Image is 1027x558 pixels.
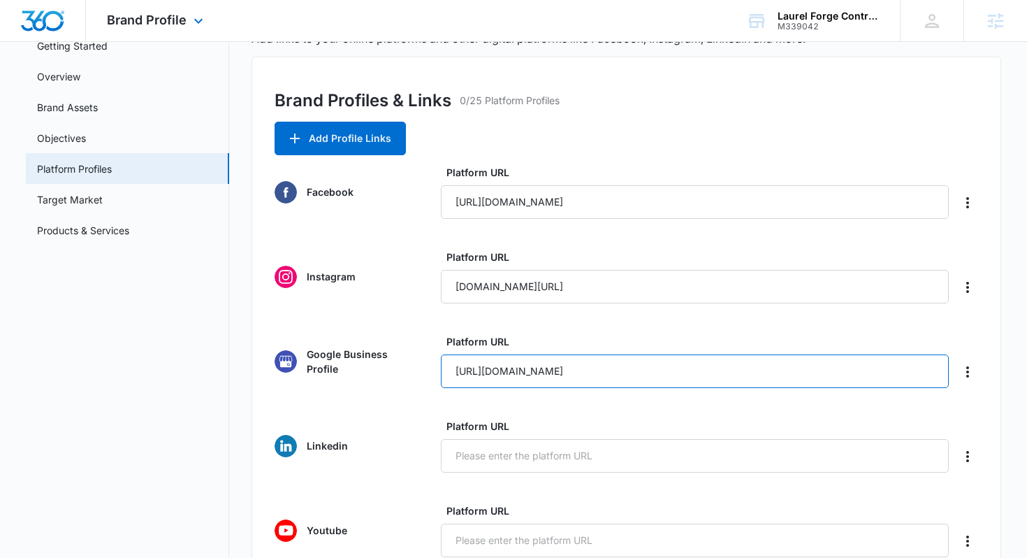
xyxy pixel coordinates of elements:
p: Facebook [307,185,354,199]
a: Overview [37,69,80,84]
button: Delete [957,192,978,214]
a: Target Market [37,192,103,207]
div: account name [778,10,880,22]
span: Brand Profile [107,13,187,27]
h3: Brand Profiles & Links [275,88,451,113]
button: Delete [957,361,978,383]
p: 0/25 Platform Profiles [460,93,560,108]
a: Getting Started [37,38,108,53]
label: Platform URL [446,419,954,434]
input: Please enter the platform URL [441,439,949,473]
label: Platform URL [446,165,954,180]
button: Delete [957,276,978,299]
label: Platform URL [446,250,954,264]
p: Instagram [307,269,356,284]
input: Please enter the platform URL [441,185,949,219]
button: Add Profile Links [275,122,406,155]
input: Please enter the platform URL [441,355,949,388]
a: Platform Profiles [37,162,112,176]
label: Platform URL [446,503,954,518]
a: Brand Assets [37,100,98,115]
button: Delete [957,445,978,468]
button: Delete [957,530,978,552]
a: Products & Services [37,223,129,238]
input: Please enter the platform URL [441,524,949,557]
p: Linkedin [307,438,348,453]
p: Google Business Profile [307,347,414,376]
input: Please enter the platform URL [441,270,949,303]
a: Objectives [37,131,86,145]
label: Platform URL [446,334,954,349]
p: Youtube [307,523,347,538]
div: account id [778,22,880,31]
